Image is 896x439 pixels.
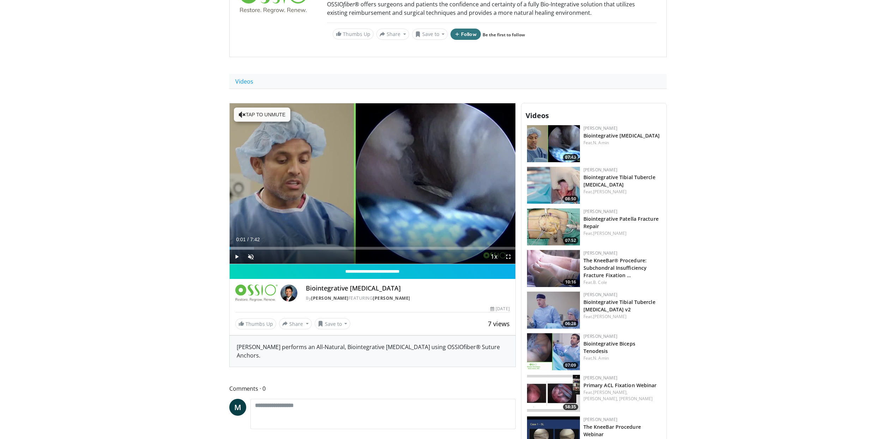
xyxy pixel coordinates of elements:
span: 58:35 [563,404,578,410]
a: [PERSON_NAME] [583,208,617,214]
a: [PERSON_NAME] [593,189,626,195]
a: M [229,399,246,416]
a: [PERSON_NAME] [583,333,617,339]
div: Feat. [583,389,661,402]
div: Feat. [583,189,661,195]
span: 07:43 [563,154,578,160]
em: fiber [343,0,355,8]
img: Avatar [280,285,297,301]
span: 7 views [488,319,510,328]
button: Save to [412,29,448,40]
span: 7:42 [250,237,260,242]
a: [PERSON_NAME] [583,167,617,173]
button: Fullscreen [501,250,515,264]
button: Share [376,29,409,40]
img: f54b0be7-13b6-4977-9a5b-cecc55ea2090.150x105_q85_crop-smart_upscale.jpg [527,333,580,370]
button: Share [279,318,312,329]
a: Biointegrative Patella Fracture Repair [583,215,659,230]
a: [PERSON_NAME] [583,292,617,298]
h4: Biointegrative [MEDICAL_DATA] [306,285,510,292]
div: Progress Bar [230,247,515,250]
span: 10:16 [563,279,578,285]
a: [PERSON_NAME] [593,230,626,236]
a: B. Cole [593,279,607,285]
a: [PERSON_NAME] [583,375,617,381]
a: The KneeBar® Procedure: Subchondral Insufficiency Fracture Fixation … [583,257,647,279]
a: [PERSON_NAME], [583,396,618,402]
a: Biointegrative [MEDICAL_DATA] [583,132,660,139]
a: [PERSON_NAME] [583,125,617,131]
div: Feat. [583,279,661,286]
a: Videos [229,74,259,89]
a: N. Amin [593,355,609,361]
a: Biointegrative Biceps Tenodesis [583,340,635,354]
img: 260ca433-3e9d-49fb-8f61-f00fa1ab23ce.150x105_q85_crop-smart_upscale.jpg [527,375,580,412]
span: 0:01 [236,237,246,242]
a: 10:16 [527,250,580,287]
div: [PERSON_NAME] performs an All-Natural, Biointegrative [MEDICAL_DATA] using OSSIOfiber® Suture Anc... [230,336,515,367]
a: [PERSON_NAME], [593,389,628,395]
button: Follow [450,29,481,40]
span: 07:09 [563,362,578,368]
button: Save to [315,318,351,329]
img: c7fa0e63-843a-41fb-b12c-ba711dda1bcc.150x105_q85_crop-smart_upscale.jpg [527,250,580,287]
a: 07:52 [527,208,580,245]
video-js: Video Player [230,103,515,264]
button: Unmute [244,250,258,264]
a: 08:50 [527,167,580,204]
span: 08:50 [563,196,578,202]
div: Feat. [583,313,661,320]
button: Tap to unmute [234,108,290,122]
a: [PERSON_NAME] [311,295,349,301]
img: Ossio [235,285,278,301]
a: 06:28 [527,292,580,329]
a: [PERSON_NAME] [593,313,626,319]
a: BioIntegrative Tibial Tubercle [MEDICAL_DATA] v2 [583,299,655,313]
div: Feat. [583,355,661,361]
div: Feat. [583,230,661,237]
a: 07:43 [527,125,580,162]
a: 07:09 [527,333,580,370]
a: [PERSON_NAME] [619,396,653,402]
img: 14934b67-7d06-479f-8b24-1e3c477188f5.150x105_q85_crop-smart_upscale.jpg [527,167,580,204]
a: [PERSON_NAME] [583,416,617,422]
a: The KneeBar Procedure Webinar [583,423,641,438]
span: 07:52 [563,237,578,244]
div: [DATE] [490,306,509,312]
div: Feat. [583,140,661,146]
a: Biointegrative Tibial Tubercle [MEDICAL_DATA] [583,174,655,188]
img: 711e638b-2741-4ad8-96b0-27da83aae913.150x105_q85_crop-smart_upscale.jpg [527,208,580,245]
a: Be the first to follow [483,32,525,38]
a: Thumbs Up [333,29,374,39]
button: Playback Rate [487,250,501,264]
a: Primary ACL Fixation Webinar [583,382,657,389]
a: Thumbs Up [235,318,276,329]
a: [PERSON_NAME] [373,295,410,301]
span: / [247,237,249,242]
button: Play [230,250,244,264]
div: By FEATURING [306,295,510,301]
img: 3fbd5ba4-9555-46dd-8132-c1644086e4f5.150x105_q85_crop-smart_upscale.jpg [527,125,580,162]
span: Comments 0 [229,384,516,393]
span: 06:28 [563,321,578,327]
span: Videos [526,111,549,120]
a: 58:35 [527,375,580,412]
a: [PERSON_NAME] [583,250,617,256]
img: 2fac5f83-3fa8-46d6-96c1-ffb83ee82a09.150x105_q85_crop-smart_upscale.jpg [527,292,580,329]
a: N. Amin [593,140,609,146]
